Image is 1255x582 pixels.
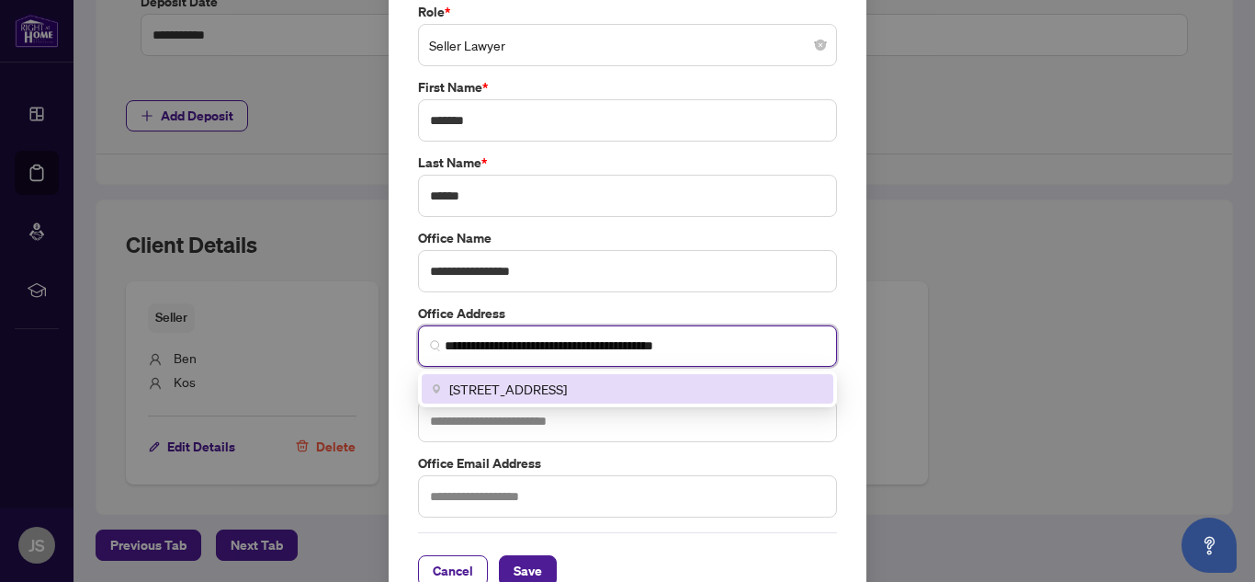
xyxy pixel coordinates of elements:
label: Role [418,2,837,22]
label: Office Address [418,303,837,324]
label: Last Name [418,153,837,173]
span: Seller Lawyer [429,28,826,63]
label: First Name [418,77,837,97]
label: Office Email Address [418,453,837,474]
span: close-circle [815,40,826,51]
button: Open asap [1182,518,1237,573]
img: search_icon [430,340,441,351]
label: Office Name [418,228,837,248]
span: [STREET_ADDRESS] [449,379,567,399]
